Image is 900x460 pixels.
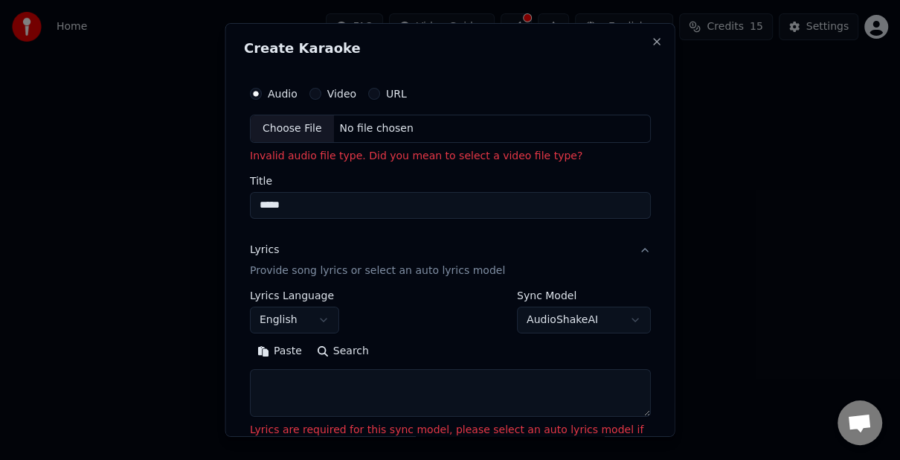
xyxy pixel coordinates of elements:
[250,423,651,453] p: Lyrics are required for this sync model, please select an auto lyrics model if you don't have lyrics
[250,149,651,164] p: Invalid audio file type. Did you mean to select a video file type?
[250,231,651,290] button: LyricsProvide song lyrics or select an auto lyrics model
[268,89,298,99] label: Audio
[309,339,376,363] button: Search
[250,339,309,363] button: Paste
[250,176,651,186] label: Title
[251,115,334,142] div: Choose File
[517,290,651,301] label: Sync Model
[250,263,505,278] p: Provide song lyrics or select an auto lyrics model
[327,89,356,99] label: Video
[386,89,407,99] label: URL
[250,243,279,258] div: Lyrics
[333,121,419,136] div: No file chosen
[250,290,339,301] label: Lyrics Language
[244,42,657,55] h2: Create Karaoke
